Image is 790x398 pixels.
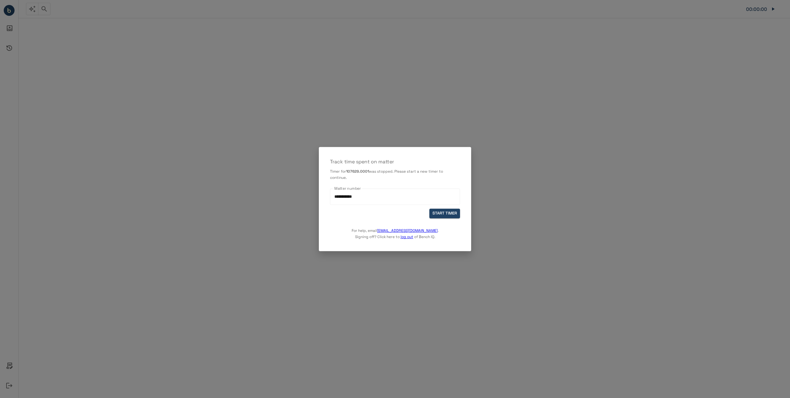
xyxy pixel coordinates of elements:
[334,186,361,191] label: Matter number
[401,234,413,239] a: log out
[377,228,438,233] a: [EMAIL_ADDRESS][DOMAIN_NAME]
[352,218,439,240] p: For help, email . Signing off? Click here to of Bench IQ.
[346,169,369,174] b: 107629.0001
[330,169,346,174] span: Timer for
[330,158,460,166] p: Track time spent on matter
[429,209,460,218] button: START TIMER
[330,169,443,180] span: was stopped. Please start a new timer to continue.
